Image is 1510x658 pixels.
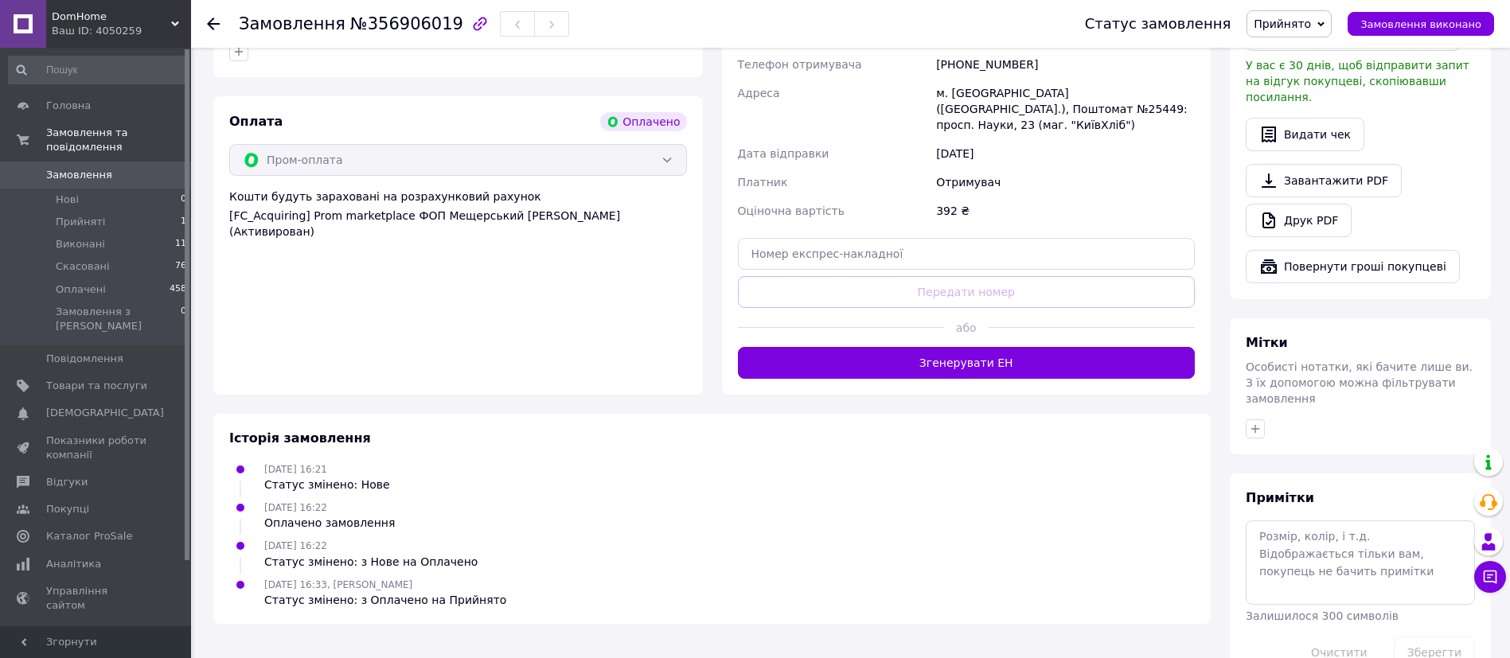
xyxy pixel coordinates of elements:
[175,237,186,251] span: 11
[56,193,79,207] span: Нові
[933,139,1198,168] div: [DATE]
[1246,59,1469,103] span: У вас є 30 днів, щоб відправити запит на відгук покупцеві, скопіювавши посилання.
[46,126,191,154] span: Замовлення та повідомлення
[1085,16,1231,32] div: Статус замовлення
[1246,335,1288,350] span: Мітки
[738,238,1196,270] input: Номер експрес-накладної
[350,14,463,33] span: №356906019
[264,540,327,551] span: [DATE] 16:22
[56,305,181,333] span: Замовлення з [PERSON_NAME]
[264,592,506,608] div: Статус змінено: з Оплачено на Прийнято
[264,515,395,531] div: Оплачено замовлення
[600,112,686,131] div: Оплачено
[46,352,123,366] span: Повідомлення
[264,579,412,590] span: [DATE] 16:33, [PERSON_NAME]
[46,168,112,182] span: Замовлення
[46,557,101,571] span: Аналітика
[933,197,1198,225] div: 392 ₴
[181,193,186,207] span: 0
[229,189,687,239] div: Кошти будуть зараховані на розрахунковий рахунок
[1474,561,1506,593] button: Чат з покупцем
[8,56,188,84] input: Пошук
[181,215,186,229] span: 1
[1246,250,1460,283] button: Повернути гроші покупцеві
[52,10,171,24] span: DomHome
[46,379,147,393] span: Товари та послуги
[933,168,1198,197] div: Отримувач
[1360,18,1481,30] span: Замовлення виконано
[46,406,164,420] span: [DEMOGRAPHIC_DATA]
[264,477,390,493] div: Статус змінено: Нове
[738,347,1196,379] button: Згенерувати ЕН
[264,554,478,570] div: Статус змінено: з Нове на Оплачено
[1246,118,1364,151] button: Видати чек
[56,237,105,251] span: Виконані
[229,208,687,239] div: [FC_Acquiring] Prom marketplace ФОП Мещерський [PERSON_NAME] (Активирован)
[207,16,220,32] div: Повернутися назад
[46,529,132,543] span: Каталог ProSale
[738,147,829,160] span: Дата відправки
[46,99,91,113] span: Головна
[46,502,89,516] span: Покупці
[1246,164,1402,197] a: Завантажити PDF
[738,87,780,99] span: Адреса
[56,215,105,229] span: Прийняті
[933,79,1198,139] div: м. [GEOGRAPHIC_DATA] ([GEOGRAPHIC_DATA].), Поштомат №25449: просп. Науки, 23 (маг. "КиївХліб")
[52,24,191,38] div: Ваш ID: 4050259
[56,259,110,274] span: Скасовані
[181,305,186,333] span: 0
[264,502,327,513] span: [DATE] 16:22
[933,50,1198,79] div: [PHONE_NUMBER]
[1254,18,1311,30] span: Прийнято
[56,282,106,297] span: Оплачені
[239,14,345,33] span: Замовлення
[1246,609,1399,622] span: Залишилося 300 символів
[46,434,147,462] span: Показники роботи компанії
[229,114,283,129] span: Оплата
[170,282,186,297] span: 458
[1348,12,1494,36] button: Замовлення виконано
[175,259,186,274] span: 76
[46,584,147,613] span: Управління сайтом
[1246,360,1473,405] span: Особисті нотатки, які бачите лише ви. З їх допомогою можна фільтрувати замовлення
[1246,204,1352,237] a: Друк PDF
[46,475,88,489] span: Відгуки
[738,176,788,189] span: Платник
[264,464,327,475] span: [DATE] 16:21
[738,204,845,217] span: Оціночна вартість
[738,58,862,71] span: Телефон отримувача
[229,430,371,446] span: Історія замовлення
[943,320,989,336] span: або
[1246,490,1314,505] span: Примітки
